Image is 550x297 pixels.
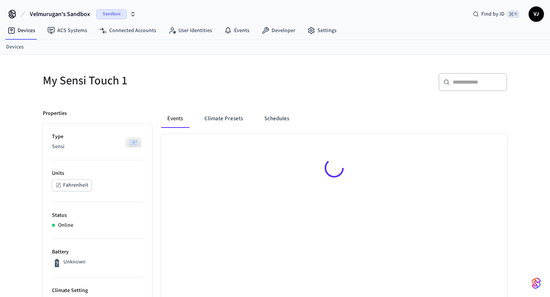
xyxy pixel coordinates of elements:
[467,7,526,21] div: Find by ID⌘ K
[532,277,541,289] img: SeamLogoGradient.69752ec5.svg
[301,24,343,37] a: Settings
[161,110,189,128] button: Events
[52,287,143,295] p: Climate Setting
[256,24,301,37] a: Developer
[52,179,92,191] button: Fahrenheit
[52,133,143,141] p: Type
[52,248,143,256] p: Battery
[41,24,93,37] a: ACS Systems
[52,143,143,151] p: Sensi
[162,24,218,37] a: User Identities
[481,10,505,18] span: Find by ID
[218,24,256,37] a: Events
[529,6,544,22] button: VJ
[529,7,543,21] span: VJ
[2,24,41,37] a: Devices
[507,10,519,18] span: ⌘ K
[43,73,270,89] h5: My Sensi Touch 1
[52,211,143,220] p: Status
[6,43,24,51] a: Devices
[43,110,67,118] p: Properties
[52,169,143,178] p: Units
[63,258,86,266] p: Unknown
[96,9,127,19] span: Sandbox
[58,221,73,229] p: Online
[258,110,295,128] button: Schedules
[198,110,249,128] button: Climate Presets
[93,24,162,37] a: Connected Accounts
[124,133,143,152] img: Sensi Smart Thermostat (White)
[30,10,90,19] span: Velmurugan's Sandbox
